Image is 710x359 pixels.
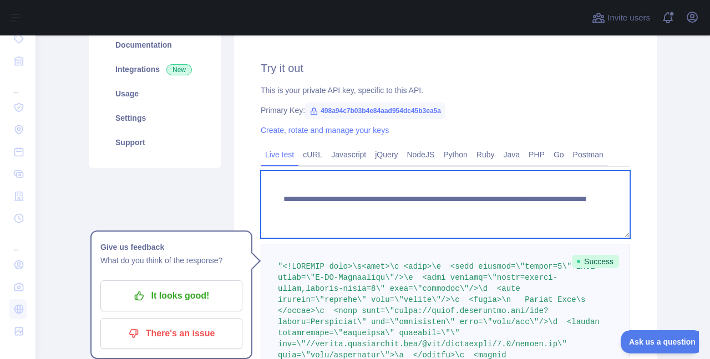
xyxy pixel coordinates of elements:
[9,73,27,95] div: ...
[261,146,298,163] a: Live test
[261,85,630,96] div: This is your private API key, specific to this API.
[102,106,207,130] a: Settings
[371,146,402,163] a: jQuery
[166,64,192,75] span: New
[472,146,499,163] a: Ruby
[607,12,650,24] span: Invite users
[261,60,630,76] h2: Try it out
[549,146,569,163] a: Go
[102,81,207,106] a: Usage
[298,146,327,163] a: cURL
[100,240,242,254] h1: Give us feedback
[9,230,27,253] div: ...
[305,102,445,119] span: 498a94c7b03b4e84aad954dc45b3ea5a
[261,105,630,116] div: Primary Key:
[100,254,242,267] p: What do you think of the response?
[572,255,619,268] span: Success
[569,146,608,163] a: Postman
[102,57,207,81] a: Integrations New
[590,9,652,27] button: Invite users
[261,126,389,135] a: Create, rotate and manage your keys
[499,146,525,163] a: Java
[621,330,699,353] iframe: Toggle Customer Support
[327,146,371,163] a: Javascript
[402,146,439,163] a: NodeJS
[439,146,472,163] a: Python
[102,33,207,57] a: Documentation
[524,146,549,163] a: PHP
[102,130,207,155] a: Support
